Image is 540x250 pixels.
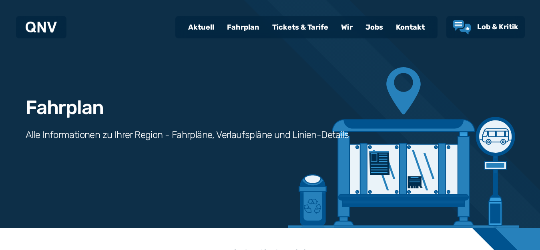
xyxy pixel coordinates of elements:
[182,17,221,38] a: Aktuell
[453,20,518,34] a: Lob & Kritik
[266,17,335,38] a: Tickets & Tarife
[359,17,389,38] a: Jobs
[477,22,518,31] span: Lob & Kritik
[335,17,359,38] a: Wir
[26,98,103,117] h1: Fahrplan
[221,17,266,38] a: Fahrplan
[389,17,431,38] a: Kontakt
[26,22,57,33] img: QNV Logo
[26,19,57,35] a: QNV Logo
[26,128,349,141] h3: Alle Informationen zu Ihrer Region - Fahrpläne, Verlaufspläne und Linien-Details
